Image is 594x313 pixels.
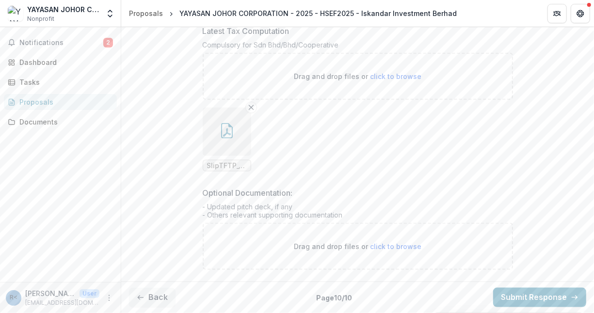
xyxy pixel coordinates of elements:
a: Documents [4,114,117,130]
div: Proposals [129,8,163,18]
div: Compulsory for Sdn Bhd/Bhd/Cooperative [203,41,513,53]
button: Get Help [571,4,590,23]
button: Back [129,288,176,307]
p: Latest Tax Computation [203,25,289,37]
p: Drag and drop files or [294,241,421,251]
div: YAYASAN JOHOR CORPORATION [27,4,99,15]
p: Optional Documentation: [203,187,293,199]
span: SlipTFTP_11448053020.pdf [207,162,247,170]
div: Dashboard [19,57,109,67]
button: Partners [547,4,567,23]
a: Proposals [125,6,167,20]
button: Notifications2 [4,35,117,50]
div: YAYASAN JOHOR CORPORATION - 2025 - HSEF2025 - Iskandar Investment Berhad [179,8,457,18]
a: Dashboard [4,54,117,70]
span: Nonprofit [27,15,54,23]
p: [PERSON_NAME] MD [PERSON_NAME] <[EMAIL_ADDRESS][DOMAIN_NAME]> [25,288,76,298]
button: Open entity switcher [103,4,117,23]
span: Notifications [19,39,103,47]
div: - Updated pitch deck, if any - Others relevant supporting documentation [203,203,513,223]
div: Proposals [19,97,109,107]
button: More [103,292,115,304]
div: Rosita MD Ali <rusita@jcorp.com.my> [10,295,17,301]
span: 2 [103,38,113,47]
div: Documents [19,117,109,127]
p: Page 10 / 10 [317,293,353,303]
span: click to browse [370,72,421,80]
button: Submit Response [493,288,586,307]
p: Drag and drop files or [294,71,421,81]
div: Remove FileSlipTFTP_11448053020.pdf [203,108,251,172]
p: User [80,289,99,298]
div: Tasks [19,77,109,87]
span: click to browse [370,242,421,250]
button: Remove File [245,102,257,113]
nav: breadcrumb [125,6,461,20]
a: Proposals [4,94,117,110]
a: Tasks [4,74,117,90]
img: YAYASAN JOHOR CORPORATION [8,6,23,21]
p: [EMAIL_ADDRESS][DOMAIN_NAME] [25,298,99,307]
